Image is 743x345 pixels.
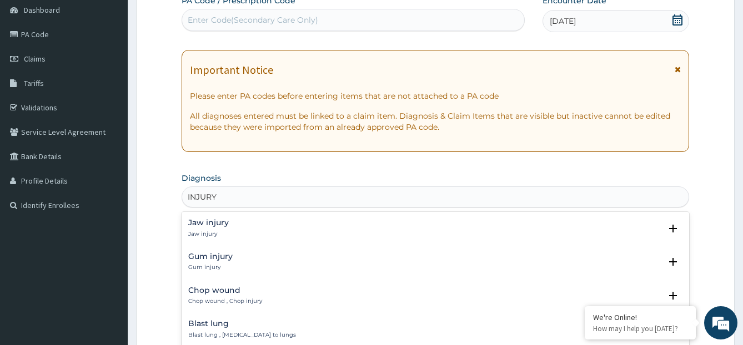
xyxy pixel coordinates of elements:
div: We're Online! [593,312,687,322]
h1: Important Notice [190,64,273,76]
p: Please enter PA codes before entering items that are not attached to a PA code [190,90,681,102]
div: Enter Code(Secondary Care Only) [188,14,318,26]
span: Claims [24,54,46,64]
i: open select status [666,289,680,302]
p: All diagnoses entered must be linked to a claim item. Diagnosis & Claim Items that are visible bu... [190,110,681,133]
h4: Blast lung [188,319,296,328]
p: Blast lung , [MEDICAL_DATA] to lungs [188,331,296,339]
div: Chat with us now [58,62,187,77]
img: d_794563401_company_1708531726252_794563401 [21,55,45,83]
span: [DATE] [550,16,576,27]
label: Diagnosis [182,172,221,184]
div: Minimize live chat window [182,6,209,32]
textarea: Type your message and hit 'Enter' [6,229,212,267]
h4: Gum injury [188,252,233,261]
i: open select status [666,222,680,235]
p: Jaw injury [188,230,229,238]
h4: Jaw injury [188,219,229,227]
i: open select status [666,255,680,268]
h4: Chop wound [188,286,262,295]
span: Tariffs [24,78,44,88]
span: Dashboard [24,5,60,15]
p: Gum injury [188,263,233,271]
p: How may I help you today? [593,324,687,333]
span: We're online! [64,103,153,215]
p: Chop wound , Chop injury [188,297,262,305]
